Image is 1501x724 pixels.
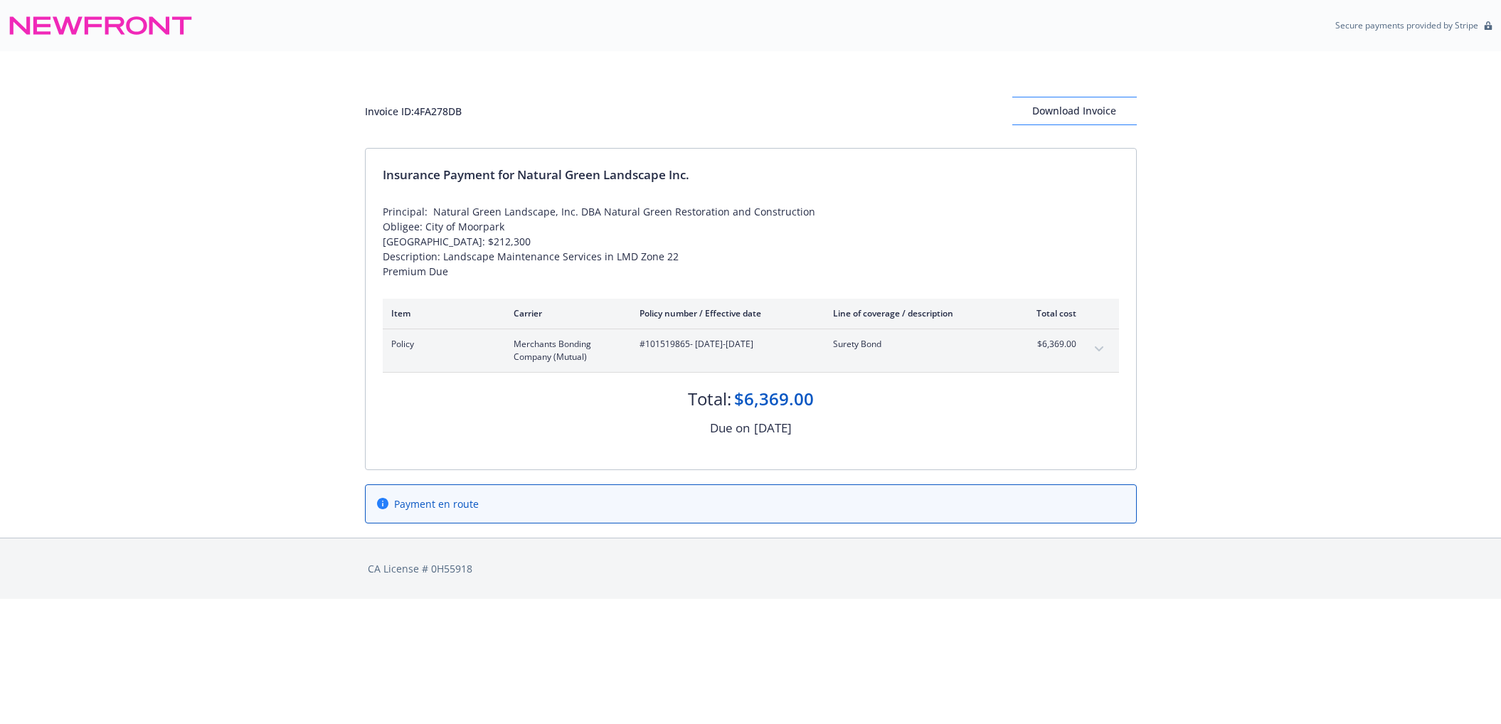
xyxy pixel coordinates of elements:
div: Due on [710,419,750,437]
div: Policy number / Effective date [640,307,810,319]
span: Merchants Bonding Company (Mutual) [514,338,617,363]
span: Surety Bond [833,338,1000,351]
div: Download Invoice [1012,97,1137,124]
div: CA License # 0H55918 [368,561,1134,576]
div: Invoice ID: 4FA278DB [365,104,462,119]
div: Total: [688,387,731,411]
span: Policy [391,338,491,351]
div: Total cost [1023,307,1076,319]
div: $6,369.00 [734,387,814,411]
button: expand content [1088,338,1110,361]
div: PolicyMerchants Bonding Company (Mutual)#101519865- [DATE]-[DATE]Surety Bond$6,369.00expand content [383,329,1119,372]
button: Download Invoice [1012,97,1137,125]
div: Principal: Natural Green Landscape, Inc. DBA Natural Green Restoration and Construction Obligee: ... [383,204,1119,279]
div: Item [391,307,491,319]
div: Line of coverage / description [833,307,1000,319]
span: $6,369.00 [1023,338,1076,351]
div: [DATE] [754,419,792,437]
span: Payment en route [394,496,479,511]
span: #101519865 - [DATE]-[DATE] [640,338,810,351]
p: Secure payments provided by Stripe [1335,19,1478,31]
div: Insurance Payment for Natural Green Landscape Inc. [383,166,1119,184]
div: Carrier [514,307,617,319]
